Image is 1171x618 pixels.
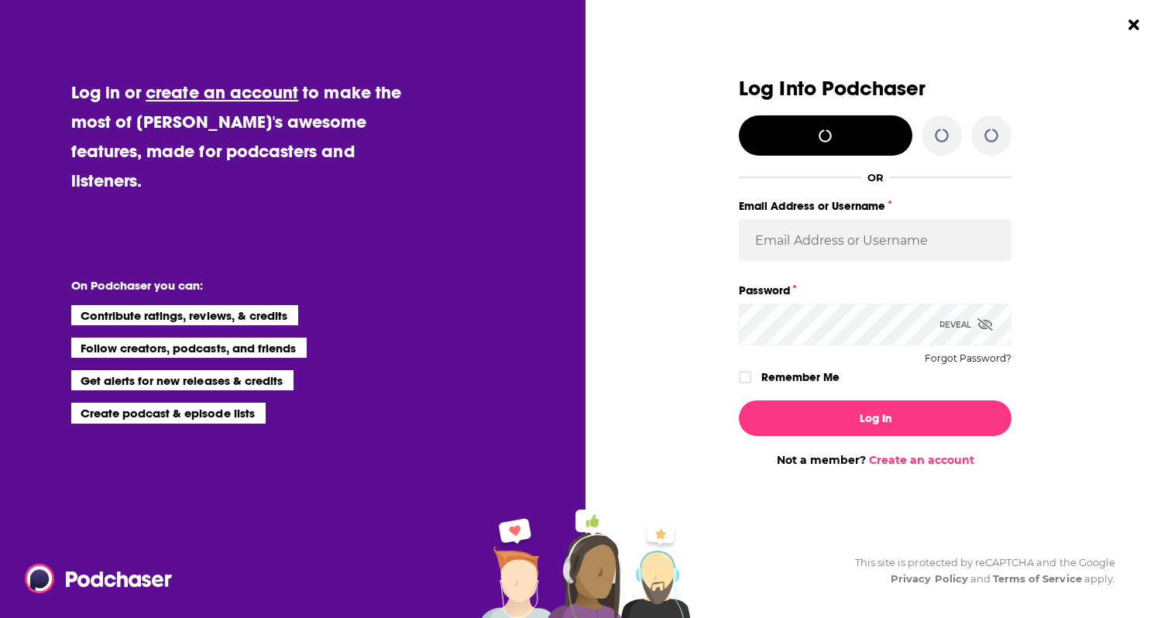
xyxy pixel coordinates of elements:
[71,403,266,423] li: Create podcast & episode lists
[1119,10,1149,39] button: Close Button
[739,77,1011,100] h3: Log Into Podchaser
[867,171,884,184] div: OR
[71,370,294,390] li: Get alerts for new releases & credits
[939,304,993,345] div: Reveal
[869,453,974,467] a: Create an account
[843,554,1115,587] div: This site is protected by reCAPTCHA and the Google and apply.
[739,219,1011,261] input: Email Address or Username
[146,81,298,103] a: create an account
[739,453,1011,467] div: Not a member?
[891,572,968,585] a: Privacy Policy
[25,564,173,593] img: Podchaser - Follow, Share and Rate Podcasts
[71,278,381,293] li: On Podchaser you can:
[925,353,1011,364] button: Forgot Password?
[71,338,307,358] li: Follow creators, podcasts, and friends
[739,280,1011,300] label: Password
[25,564,161,593] a: Podchaser - Follow, Share and Rate Podcasts
[739,400,1011,436] button: Log In
[993,572,1082,585] a: Terms of Service
[739,196,1011,216] label: Email Address or Username
[71,305,299,325] li: Contribute ratings, reviews, & credits
[761,367,840,387] label: Remember Me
